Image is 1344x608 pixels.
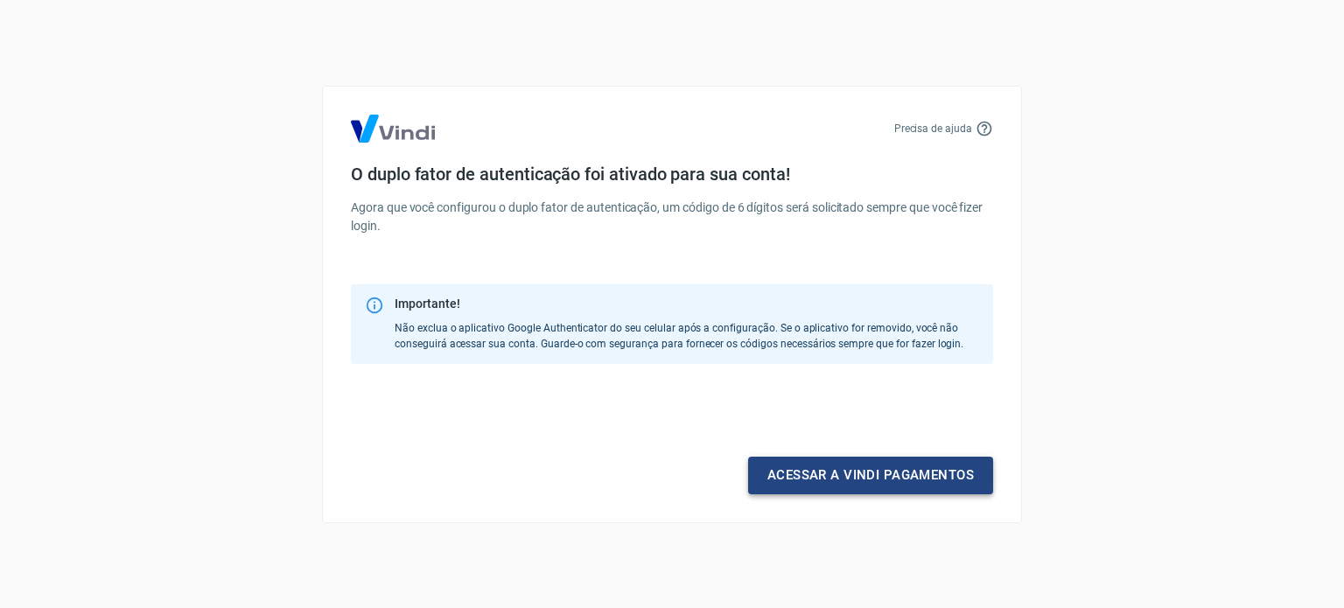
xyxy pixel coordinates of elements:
[894,121,972,136] p: Precisa de ajuda
[351,164,993,185] h4: O duplo fator de autenticação foi ativado para sua conta!
[748,457,993,493] a: Acessar a Vindi pagamentos
[395,295,979,313] div: Importante!
[351,199,993,235] p: Agora que você configurou o duplo fator de autenticação, um código de 6 dígitos será solicitado s...
[395,290,979,359] div: Não exclua o aplicativo Google Authenticator do seu celular após a configuração. Se o aplicativo ...
[351,115,435,143] img: Logo Vind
